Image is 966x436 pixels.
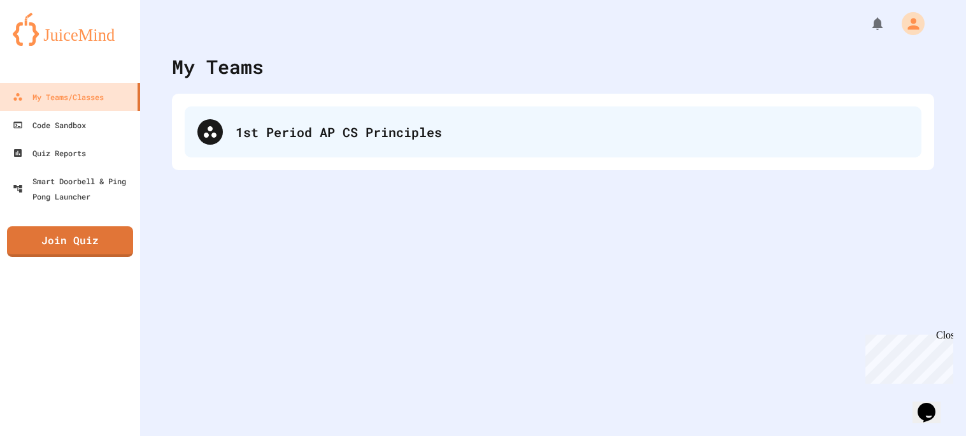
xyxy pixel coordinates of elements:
[7,226,133,257] a: Join Quiz
[888,9,928,38] div: My Account
[913,385,953,423] iframe: chat widget
[860,330,953,384] iframe: chat widget
[236,122,909,142] div: 1st Period AP CS Principles
[5,5,88,81] div: Chat with us now!Close
[13,145,86,161] div: Quiz Reports
[13,13,127,46] img: logo-orange.svg
[185,106,921,157] div: 1st Period AP CS Principles
[13,117,86,133] div: Code Sandbox
[13,173,135,204] div: Smart Doorbell & Ping Pong Launcher
[846,13,888,34] div: My Notifications
[172,52,264,81] div: My Teams
[13,89,104,105] div: My Teams/Classes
